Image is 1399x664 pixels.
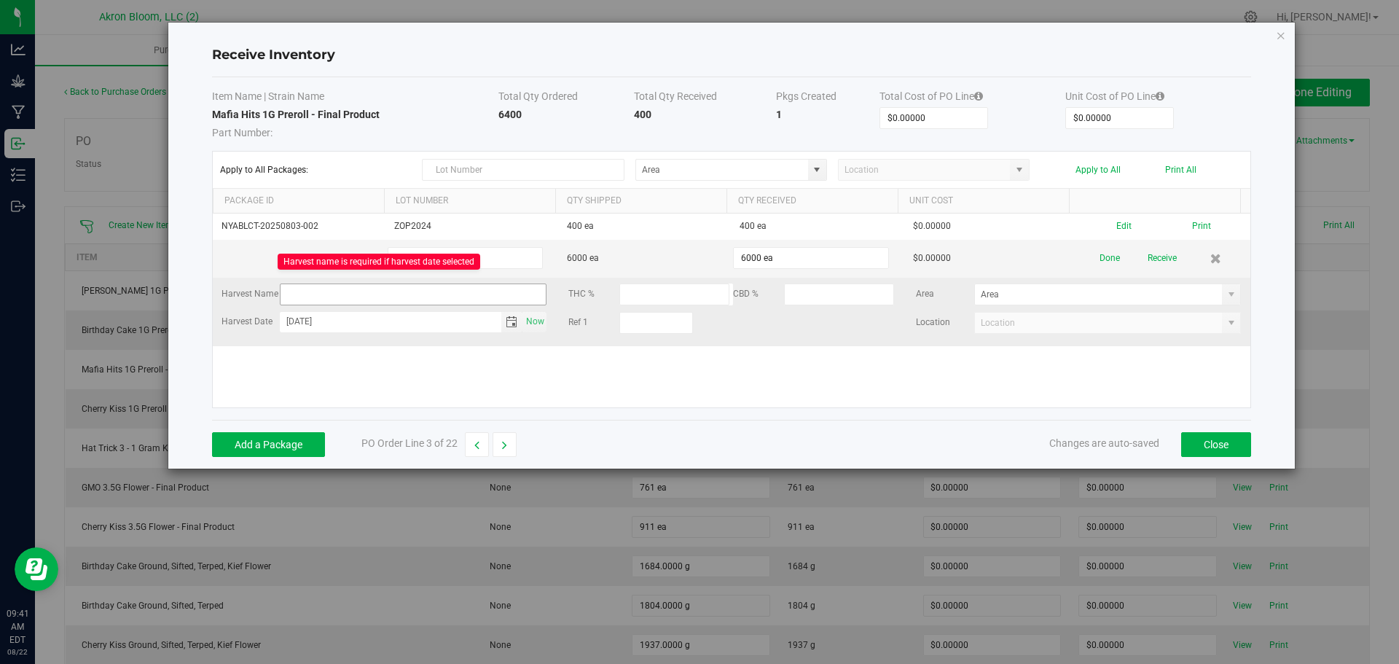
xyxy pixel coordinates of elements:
th: Total Cost of PO Line [879,89,1065,107]
label: Area [916,287,974,301]
button: Done [1100,246,1120,271]
td: $0.00000 [904,240,1077,278]
input: Total Cost [880,108,987,128]
th: Qty Shipped [555,189,726,214]
span: Toggle calendar [501,312,522,332]
td: ZOP2024 [385,214,558,240]
th: Total Qty Ordered [498,89,634,107]
th: Unit Cost of PO Line [1065,89,1251,107]
span: Set Current date [523,311,548,332]
input: Unit Cost [1066,108,1173,128]
th: Lot Number [384,189,555,214]
strong: 400 [634,109,651,120]
td: NYABLCT-20250803-002 [213,214,385,240]
strong: Mafia Hits 1G Preroll - Final Product [212,109,380,120]
i: Specifying a total cost will update all package costs. [1156,91,1164,101]
button: Close modal [1276,26,1286,44]
input: NO DATA FOUND [975,284,1223,305]
button: Print All [1165,165,1196,175]
input: Qty Received [734,248,887,268]
input: Lot Number [388,247,543,269]
button: Add a Package [212,432,325,457]
strong: 6400 [498,109,522,120]
label: Harvest Name [222,287,280,301]
i: Specifying a total cost will update all package costs. [974,91,983,101]
button: Receive [1148,246,1177,271]
td: 400 ea [731,214,904,240]
strong: 1 [776,109,782,120]
label: CBD % [733,287,784,301]
th: Pkgs Created [776,89,879,107]
button: Print [1192,219,1211,233]
th: Item Name | Strain Name [212,89,498,107]
th: Qty Received [726,189,898,214]
label: Harvest Date [222,315,280,329]
label: Ref 1 [568,316,619,329]
button: Close [1181,432,1251,457]
h4: Receive Inventory [212,46,1251,65]
span: PO Order Line 3 of 22 [361,437,458,449]
span: Changes are auto-saved [1049,437,1159,449]
label: THC % [568,287,619,301]
div: Harvest name is required if harvest date selected [278,254,480,270]
td: 400 ea [558,214,731,240]
th: Unit Cost [898,189,1069,214]
span: Apply to All Packages: [220,165,412,175]
input: NO DATA FOUND [636,160,808,180]
span: Part Number: [212,127,273,138]
button: Edit [1116,219,1132,233]
span: select [522,312,546,332]
input: Lot Number [422,159,624,181]
th: Total Qty Received [634,89,776,107]
td: $0.00000 [904,214,1077,240]
iframe: Resource center [15,547,58,591]
button: Apply to All [1075,165,1121,175]
label: Location [916,316,974,329]
th: Package Id [213,189,384,214]
td: 6000 ea [558,240,731,278]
